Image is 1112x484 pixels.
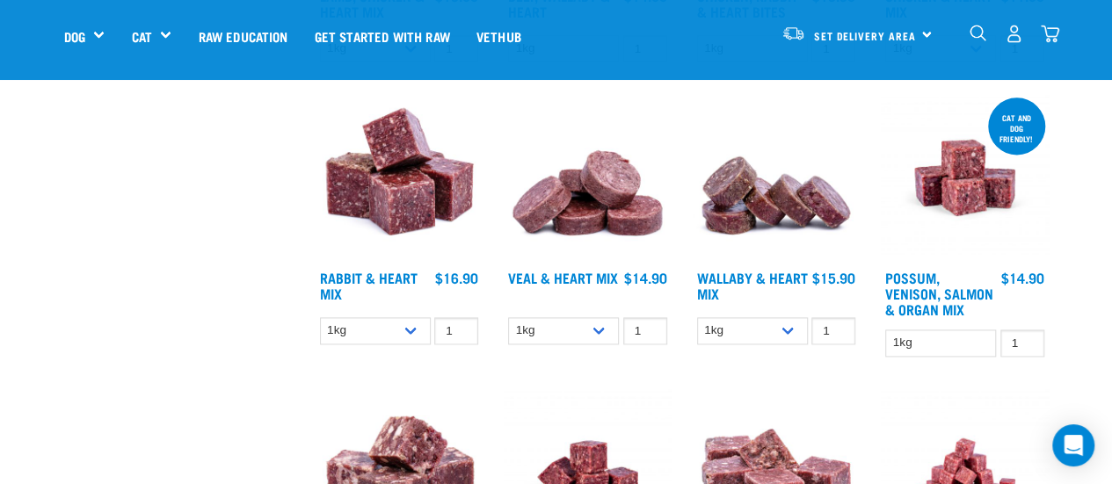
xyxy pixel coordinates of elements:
a: Vethub [463,1,534,71]
img: 1093 Wallaby Heart Medallions 01 [693,94,861,262]
div: $15.90 [812,270,855,285]
div: $14.90 [624,270,667,285]
img: van-moving.png [781,25,805,41]
a: Raw Education [185,1,301,71]
div: Open Intercom Messenger [1052,424,1094,466]
img: home-icon-1@2x.png [970,25,986,41]
input: 1 [811,317,855,344]
img: home-icon@2x.png [1041,25,1059,43]
img: user.png [1005,25,1023,43]
input: 1 [623,317,667,344]
a: Cat [131,26,151,47]
img: Possum Venison Salmon Organ 1626 [881,94,1049,262]
a: Possum, Venison, Salmon & Organ Mix [885,273,993,313]
img: 1087 Rabbit Heart Cubes 01 [316,94,483,262]
a: Rabbit & Heart Mix [320,273,418,297]
span: Set Delivery Area [814,33,916,39]
div: $16.90 [435,270,478,285]
input: 1 [1000,329,1044,357]
a: Dog [64,26,85,47]
img: 1152 Veal Heart Medallions 01 [504,94,672,262]
a: Get started with Raw [302,1,463,71]
input: 1 [434,317,478,344]
a: Wallaby & Heart Mix [697,273,808,297]
div: $14.90 [1001,270,1044,285]
a: Veal & Heart Mix [508,273,618,281]
div: cat and dog friendly! [988,105,1045,152]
